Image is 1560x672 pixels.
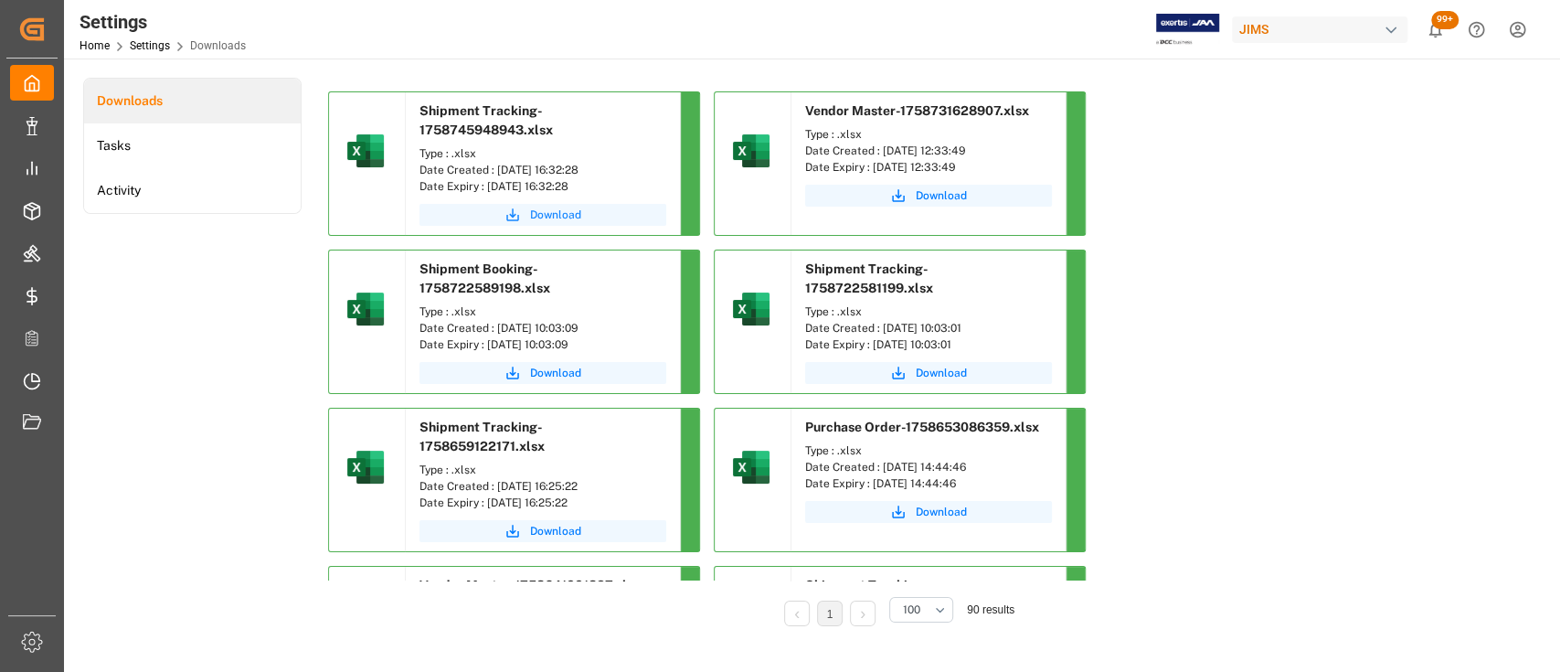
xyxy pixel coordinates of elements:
span: Shipment Tracking-1758745948943.xlsx [419,103,553,137]
div: Date Created : [DATE] 14:44:46 [805,459,1052,475]
div: JIMS [1232,16,1407,43]
a: 1 [827,608,833,621]
span: Download [916,365,967,381]
button: Download [805,362,1052,384]
div: Date Expiry : [DATE] 10:03:01 [805,336,1052,353]
img: microsoft-excel-2019--v1.png [344,287,387,331]
a: Settings [130,39,170,52]
div: Date Expiry : [DATE] 14:44:46 [805,475,1052,492]
a: Tasks [84,123,301,168]
span: Download [530,365,581,381]
span: Vendor Master-1758641001897.xlsx [419,578,641,592]
div: Date Expiry : [DATE] 16:32:28 [419,178,666,195]
button: open menu [889,597,953,623]
span: Shipment Booking-1758722589198.xlsx [419,261,550,295]
div: Type : .xlsx [805,443,1052,459]
a: Home [80,39,110,52]
button: JIMS [1232,12,1415,47]
div: Type : .xlsx [419,304,666,320]
span: Shipment Tracking-1758659122171.xlsx [419,420,545,453]
div: Date Expiry : [DATE] 10:03:09 [419,336,666,353]
div: Settings [80,8,246,36]
div: Type : .xlsx [419,462,666,478]
span: Purchase Order-1758653086359.xlsx [805,420,1039,434]
span: 90 results [967,603,1014,616]
span: Download [530,207,581,223]
button: Download [805,501,1052,523]
div: Type : .xlsx [805,126,1052,143]
div: Date Expiry : [DATE] 12:33:49 [805,159,1052,176]
li: Previous Page [784,601,810,626]
span: 99+ [1431,11,1459,29]
img: microsoft-excel-2019--v1.png [344,445,387,489]
img: microsoft-excel-2019--v1.png [729,129,773,173]
span: Shipment Tracking-1758629101819.xlsx [805,578,930,612]
span: Vendor Master-1758731628907.xlsx [805,103,1029,118]
span: Download [530,523,581,539]
button: show 101 new notifications [1415,9,1456,50]
span: Download [916,504,967,520]
div: Date Created : [DATE] 12:33:49 [805,143,1052,159]
div: Date Created : [DATE] 10:03:01 [805,320,1052,336]
div: Type : .xlsx [419,145,666,162]
button: Download [419,520,666,542]
div: Date Created : [DATE] 16:32:28 [419,162,666,178]
button: Download [419,204,666,226]
button: Download [419,362,666,384]
span: 100 [903,602,920,618]
span: Download [916,187,967,204]
img: microsoft-excel-2019--v1.png [344,129,387,173]
div: Type : .xlsx [805,304,1052,320]
a: Downloads [84,79,301,123]
div: Date Expiry : [DATE] 16:25:22 [419,495,666,511]
img: Exertis%20JAM%20-%20Email%20Logo.jpg_1722504956.jpg [1156,14,1219,46]
img: microsoft-excel-2019--v1.png [729,287,773,331]
a: Activity [84,168,301,213]
span: Shipment Tracking-1758722581199.xlsx [805,261,933,295]
img: microsoft-excel-2019--v1.png [729,445,773,489]
button: Help Center [1456,9,1497,50]
li: Next Page [850,601,876,626]
button: Download [805,185,1052,207]
div: Date Created : [DATE] 16:25:22 [419,478,666,495]
div: Date Created : [DATE] 10:03:09 [419,320,666,336]
li: 1 [817,601,843,626]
